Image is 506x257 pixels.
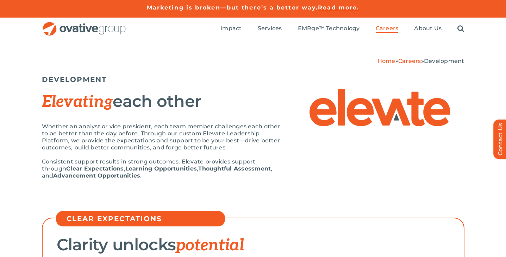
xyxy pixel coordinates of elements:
img: Elevate – Elevate Logo [310,89,450,126]
a: Marketing is broken—but there’s a better way. [147,4,318,11]
span: , [124,165,125,172]
a: Careers [398,58,421,64]
span: , and [42,165,273,179]
span: Careers [376,25,399,32]
a: Home [377,58,395,64]
a: Advancement Opportunities. [53,172,142,179]
span: Elevating [42,92,113,112]
strong: Advancement Opportunities [53,172,140,179]
h2: each other [42,92,281,111]
span: Services [258,25,282,32]
a: Impact [220,25,242,33]
a: Read more. [318,4,359,11]
span: About Us [414,25,442,32]
p: Whether an analyst or vice president, each team member challenges each other to be better than th... [42,123,281,151]
span: EMRge™ Technology [298,25,360,32]
span: , [197,165,198,172]
a: OG_Full_horizontal_RGB [42,21,126,28]
a: Thoughtful Assessment [198,165,271,172]
span: » » [377,58,464,64]
span: Development [424,58,464,64]
a: Services [258,25,282,33]
h2: Clarity unlocks [57,236,450,254]
a: Clear Expectations [66,165,124,172]
h5: DEVELOPMENT [42,75,464,84]
a: EMRge™ Technology [298,25,360,33]
a: About Us [414,25,442,33]
a: Careers [376,25,399,33]
span: Impact [220,25,242,32]
nav: Menu [220,18,464,40]
h5: CLEAR EXPECTATIONS [67,214,221,223]
span: potential [176,236,244,255]
a: Search [457,25,464,33]
a: Learning Opportunities [125,165,197,172]
p: Consistent support results in strong outcomes. Elevate provides support through [42,158,281,179]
